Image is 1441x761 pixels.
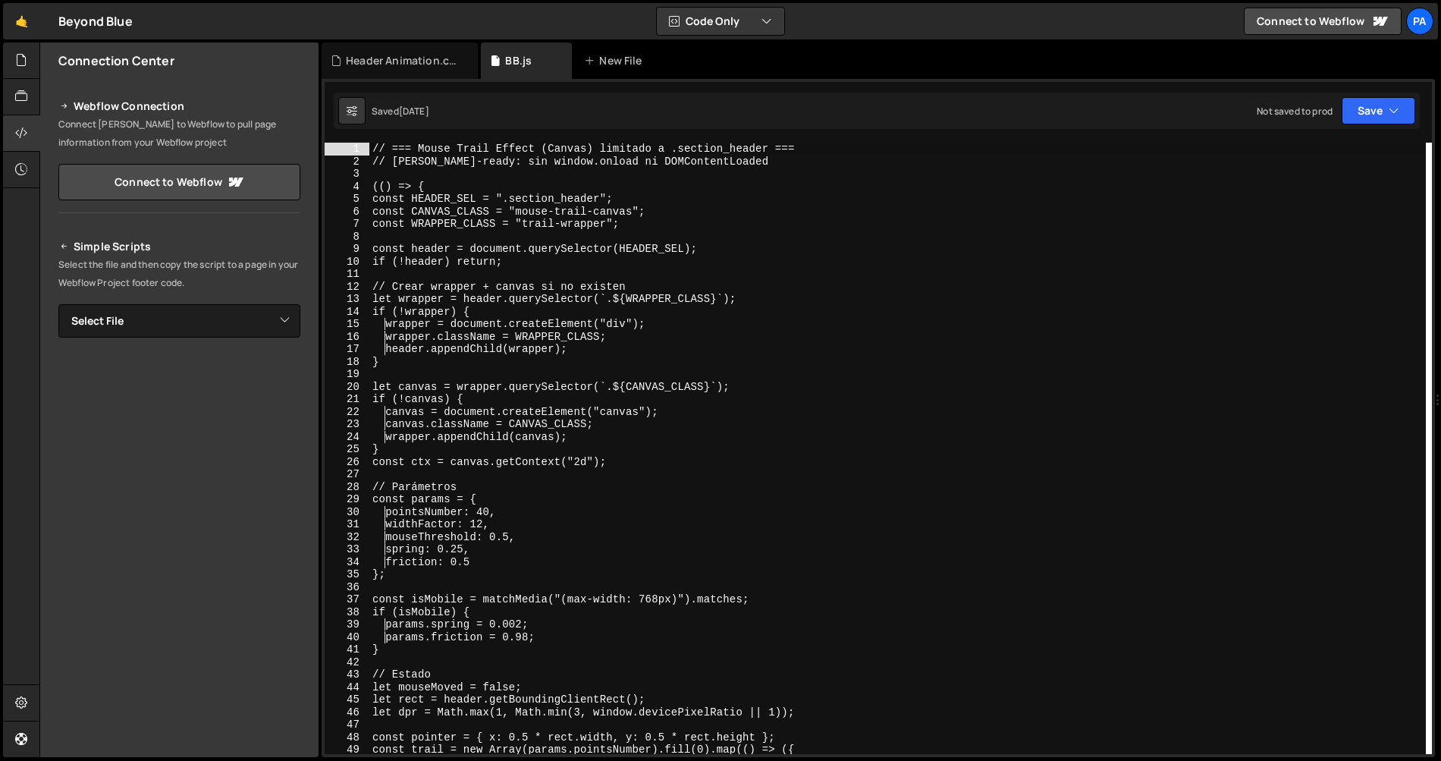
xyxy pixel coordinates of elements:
[325,681,369,694] div: 44
[325,318,369,331] div: 15
[325,618,369,631] div: 39
[325,218,369,231] div: 7
[3,3,40,39] a: 🤙
[325,168,369,181] div: 3
[325,643,369,656] div: 41
[325,343,369,356] div: 17
[505,53,532,68] div: BB.js
[325,256,369,269] div: 10
[325,268,369,281] div: 11
[325,606,369,619] div: 38
[325,468,369,481] div: 27
[325,568,369,581] div: 35
[325,193,369,206] div: 5
[325,418,369,431] div: 23
[325,556,369,569] div: 34
[325,206,369,219] div: 6
[58,97,300,115] h2: Webflow Connection
[58,237,300,256] h2: Simple Scripts
[325,668,369,681] div: 43
[58,363,302,499] iframe: YouTube video player
[584,53,648,68] div: New File
[325,481,369,494] div: 28
[372,105,429,118] div: Saved
[325,231,369,244] div: 8
[58,509,302,646] iframe: YouTube video player
[325,181,369,193] div: 4
[325,356,369,369] div: 18
[58,52,174,69] h2: Connection Center
[325,731,369,744] div: 48
[58,256,300,292] p: Select the file and then copy the script to a page in your Webflow Project footer code.
[325,543,369,556] div: 33
[325,331,369,344] div: 16
[325,631,369,644] div: 40
[325,581,369,594] div: 36
[325,368,369,381] div: 19
[325,293,369,306] div: 13
[325,506,369,519] div: 30
[1244,8,1402,35] a: Connect to Webflow
[325,719,369,731] div: 47
[325,593,369,606] div: 37
[1257,105,1333,118] div: Not saved to prod
[1406,8,1433,35] a: Pa
[325,706,369,719] div: 46
[58,115,300,152] p: Connect [PERSON_NAME] to Webflow to pull page information from your Webflow project
[1342,97,1415,124] button: Save
[58,164,300,200] a: Connect to Webflow
[325,381,369,394] div: 20
[325,531,369,544] div: 32
[325,456,369,469] div: 26
[325,493,369,506] div: 29
[399,105,429,118] div: [DATE]
[325,406,369,419] div: 22
[325,518,369,531] div: 31
[325,693,369,706] div: 45
[325,656,369,669] div: 42
[325,306,369,319] div: 14
[325,744,369,756] div: 49
[325,393,369,406] div: 21
[325,443,369,456] div: 25
[657,8,784,35] button: Code Only
[325,143,369,156] div: 1
[325,281,369,294] div: 12
[346,53,460,68] div: Header Animation.css
[325,431,369,444] div: 24
[58,12,133,30] div: Beyond Blue
[325,156,369,168] div: 2
[325,243,369,256] div: 9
